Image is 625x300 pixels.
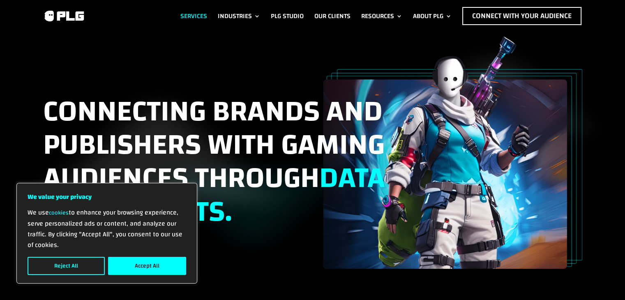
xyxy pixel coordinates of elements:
[43,151,385,238] span: data and insights.
[28,192,186,202] p: We value your privacy
[28,207,186,250] p: We use to enhance your browsing experience, serve personalized ads or content, and analyze our tr...
[28,257,105,275] button: Reject All
[49,208,69,218] a: cookies
[180,7,207,25] a: Services
[16,183,197,284] div: We value your privacy
[218,7,260,25] a: Industries
[584,261,625,300] iframe: Chat Widget
[462,7,581,25] a: Connect with Your Audience
[43,84,385,239] span: Connecting brands and publishers with gaming audiences through
[108,257,186,275] button: Accept All
[314,7,351,25] a: Our Clients
[413,7,452,25] a: About PLG
[271,7,304,25] a: PLG Studio
[361,7,402,25] a: Resources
